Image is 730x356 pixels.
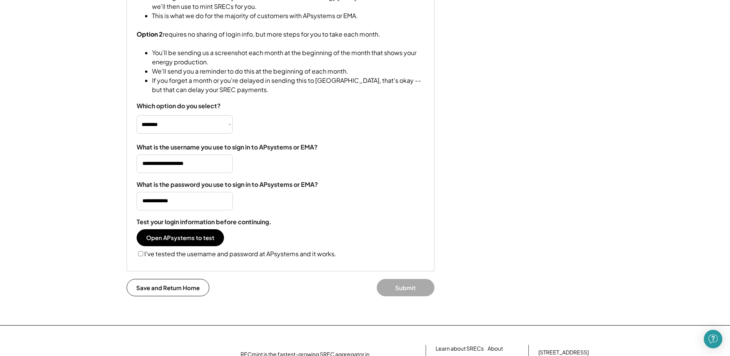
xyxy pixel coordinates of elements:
[377,279,434,296] button: Submit
[137,181,318,189] div: What is the password you use to sign in to APsystems or EMA?
[137,102,221,110] div: Which option do you select?
[137,143,317,151] div: What is the username you use to sign in to APsystems or EMA?
[152,67,424,76] li: We'll send you a reminder to do this at the beginning of each month.
[152,48,424,67] li: You'll be sending us a screenshot each month at the beginning of the month that shows your energy...
[704,330,722,348] div: Open Intercom Messenger
[152,11,424,20] li: This is what we do for the majority of customers with APsystems or EMA.
[137,229,224,246] button: Open APsystems to test
[127,279,209,296] button: Save and Return Home
[144,250,336,258] label: I've tested the username and password at APsystems and it works.
[137,218,271,226] div: Test your login information before continuing.
[152,76,424,94] li: If you forget a month or you're delayed in sending this to [GEOGRAPHIC_DATA], that's okay -- but ...
[436,345,484,353] a: Learn about SRECs
[488,345,503,353] a: About
[137,30,163,38] strong: Option 2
